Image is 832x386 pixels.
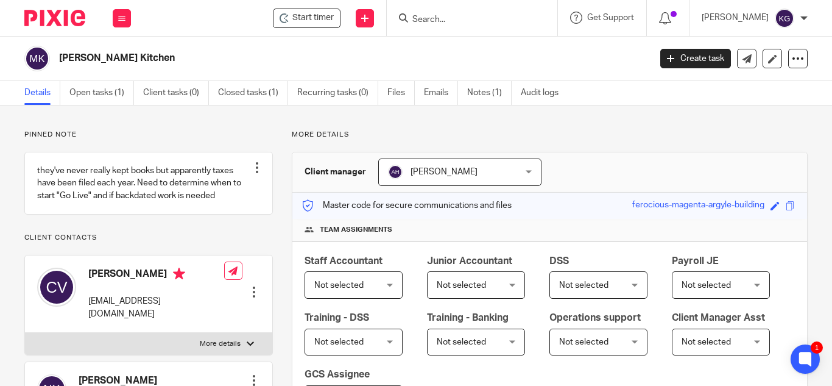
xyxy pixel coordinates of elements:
span: Not selected [437,281,486,290]
span: Team assignments [320,225,392,235]
i: Primary [173,268,185,280]
span: [PERSON_NAME] [411,168,478,176]
span: Get Support [587,13,634,22]
span: Staff Accountant [305,256,383,266]
span: Client Manager Asst [672,313,765,323]
span: DSS [549,256,569,266]
a: Notes (1) [467,81,512,105]
p: Master code for secure communications and files [301,199,512,212]
span: Junior Accountant [427,256,512,266]
p: [EMAIL_ADDRESS][DOMAIN_NAME] [88,295,224,320]
p: Client contacts [24,233,273,243]
a: Closed tasks (1) [218,81,288,105]
span: Not selected [682,281,731,290]
p: Pinned note [24,130,273,140]
p: More details [292,130,808,140]
span: Not selected [437,338,486,346]
a: Create task [660,49,731,68]
span: Not selected [559,338,608,346]
a: Audit logs [521,81,568,105]
span: Start timer [292,12,334,24]
a: Files [387,81,415,105]
h4: [PERSON_NAME] [88,268,224,283]
img: svg%3E [775,9,794,28]
span: GCS Assignee [305,370,370,379]
img: svg%3E [388,165,403,179]
p: More details [200,339,241,349]
h3: Client manager [305,166,366,178]
p: [PERSON_NAME] [702,12,769,24]
a: Client tasks (0) [143,81,209,105]
span: Payroll JE [672,256,719,266]
img: svg%3E [24,46,50,71]
span: Operations support [549,313,641,323]
input: Search [411,15,521,26]
span: Not selected [314,338,364,346]
span: Training - DSS [305,313,369,323]
span: Not selected [314,281,364,290]
a: Details [24,81,60,105]
div: Malee's Kitchen [273,9,340,28]
div: ferocious-magenta-argyle-building [632,199,764,213]
img: Pixie [24,10,85,26]
a: Recurring tasks (0) [297,81,378,105]
div: 1 [811,341,823,354]
img: svg%3E [37,268,76,307]
span: Training - Banking [427,313,509,323]
span: Not selected [559,281,608,290]
a: Open tasks (1) [69,81,134,105]
a: Emails [424,81,458,105]
span: Not selected [682,338,731,346]
h2: [PERSON_NAME] Kitchen [59,52,526,65]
